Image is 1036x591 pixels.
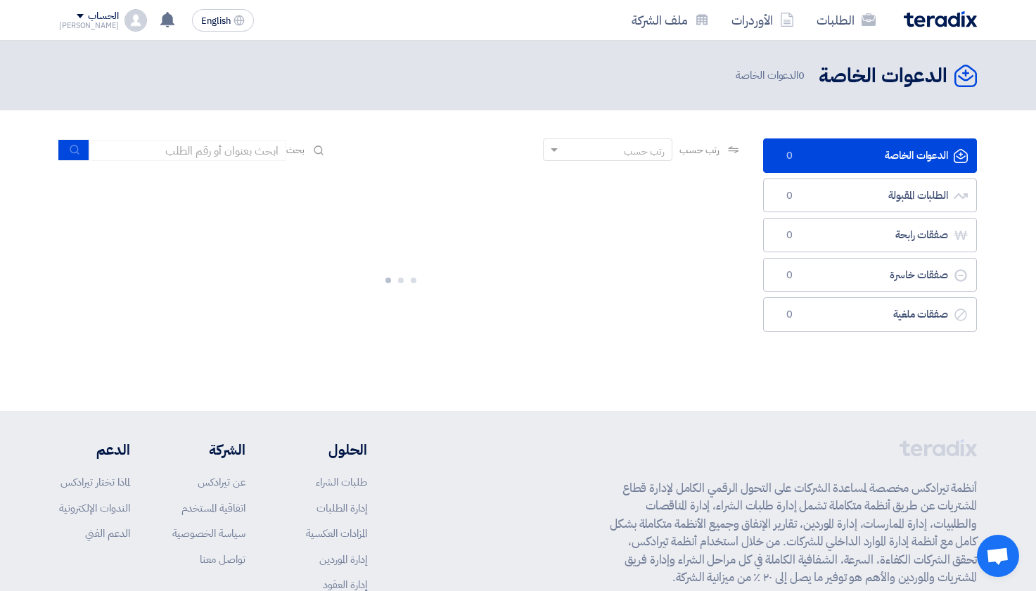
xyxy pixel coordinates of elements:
a: الندوات الإلكترونية [59,500,130,516]
a: طلبات الشراء [316,474,367,490]
span: بحث [286,143,305,157]
div: [PERSON_NAME] [59,22,119,30]
a: الدعوات الخاصة0 [763,138,977,173]
div: الحساب [88,11,118,22]
span: 0 [781,308,798,322]
a: الطلبات [805,4,887,37]
li: الشركة [172,439,245,460]
a: صفقات ملغية0 [763,297,977,332]
a: الطلبات المقبولة0 [763,178,977,213]
a: عن تيرادكس [198,474,245,490]
a: سياسة الخصوصية [172,526,245,541]
a: اتفاقية المستخدم [181,500,245,516]
a: الأوردرات [720,4,805,37]
span: الدعوات الخاصة [736,67,807,84]
span: رتب حسب [679,143,720,157]
a: صفقات رابحة0 [763,218,977,252]
input: ابحث بعنوان أو رقم الطلب [89,140,286,161]
h2: الدعوات الخاصة [819,63,947,90]
a: إدارة الموردين [319,552,367,567]
span: 0 [781,149,798,163]
p: أنظمة تيرادكس مخصصة لمساعدة الشركات على التحول الرقمي الكامل لإدارة قطاع المشتريات عن طريق أنظمة ... [610,479,977,587]
a: إدارة الطلبات [316,500,367,516]
span: 0 [781,268,798,282]
div: رتب حسب [624,144,665,159]
img: profile_test.png [124,9,147,32]
a: ملف الشركة [620,4,720,37]
a: المزادات العكسية [306,526,367,541]
a: صفقات خاسرة0 [763,258,977,292]
button: English [192,9,254,32]
a: تواصل معنا [200,552,245,567]
li: الحلول [288,439,367,460]
span: 0 [798,67,805,83]
span: 0 [781,189,798,203]
li: الدعم [59,439,130,460]
a: الدعم الفني [85,526,130,541]
a: دردشة مفتوحة [977,535,1019,577]
img: Teradix logo [904,11,977,27]
span: English [201,16,231,26]
a: لماذا تختار تيرادكس [60,474,130,490]
span: 0 [781,228,798,242]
